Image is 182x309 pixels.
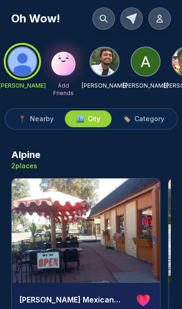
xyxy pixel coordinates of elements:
[76,114,84,124] span: 🏙️
[88,114,100,124] span: City
[19,294,130,305] h4: [PERSON_NAME] Mexican Restaurant
[82,82,127,89] p: [PERSON_NAME]
[91,48,119,76] img: NIKHIL AGARWAL
[132,48,160,76] img: Anna Miller
[123,114,131,124] span: 🏷️
[18,114,26,124] span: 📍
[49,47,78,76] img: Add Friends
[11,148,41,161] h3: Alpine
[134,114,164,124] span: Category
[7,110,65,127] button: 📍Nearby
[123,82,168,89] p: [PERSON_NAME]
[11,11,60,26] h1: Oh Wow!
[65,110,112,127] button: 🏙️City
[30,114,54,124] span: Nearby
[12,179,160,283] img: Al Pancho's Mexican Restaurant
[11,161,41,171] p: 2 places
[49,82,78,97] p: Add Friends
[112,110,175,127] button: 🏷️Category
